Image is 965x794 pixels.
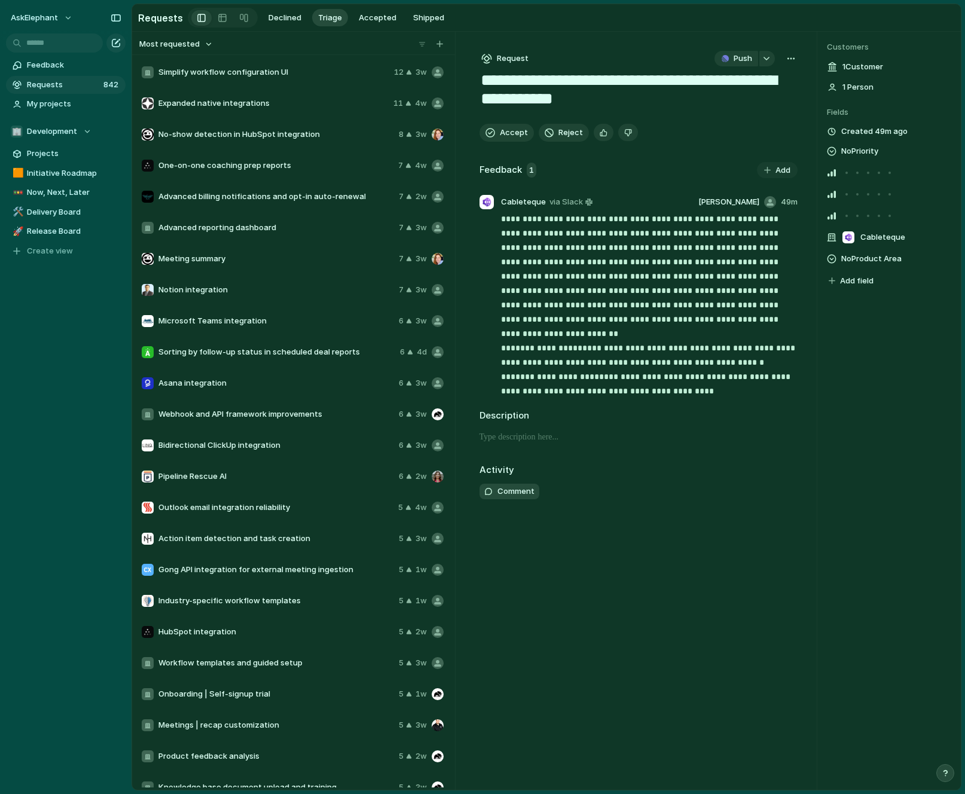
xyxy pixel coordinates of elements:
[417,346,427,358] span: 4d
[527,163,536,178] span: 1
[399,595,404,607] span: 5
[6,242,126,260] button: Create view
[6,222,126,240] a: 🚀Release Board
[158,471,394,482] span: Pipeline Rescue AI
[158,97,389,109] span: Expanded native integrations
[27,206,121,218] span: Delivery Board
[158,222,394,234] span: Advanced reporting dashboard
[158,160,393,172] span: One-on-one coaching prep reports
[6,123,126,141] button: 🏢Development
[13,166,21,180] div: 🟧
[158,688,394,700] span: Onboarding | Self-signup trial
[158,564,394,576] span: Gong API integration for external meeting ingestion
[27,225,121,237] span: Release Board
[158,253,394,265] span: Meeting summary
[158,315,394,327] span: Microsoft Teams integration
[6,203,126,221] div: 🛠️Delivery Board
[757,162,798,179] button: Add
[399,471,404,482] span: 6
[11,167,23,179] button: 🟧
[6,184,126,201] a: 🚥Now, Next, Later
[400,346,405,358] span: 6
[158,408,394,420] span: Webhook and API framework improvements
[158,502,393,514] span: Outlook email integration reliability
[359,12,396,24] span: Accepted
[158,66,389,78] span: Simplify workflow configuration UI
[497,485,535,497] span: Comment
[539,124,589,142] button: Reject
[842,81,874,93] span: 1 Person
[698,196,759,208] span: [PERSON_NAME]
[13,225,21,239] div: 🚀
[416,439,427,451] span: 3w
[399,191,404,203] span: 7
[416,595,427,607] span: 1w
[6,145,126,163] a: Projects
[416,129,427,141] span: 3w
[399,377,404,389] span: 6
[480,124,534,142] button: Accept
[158,191,394,203] span: Advanced billing notifications and opt-in auto-renewal
[27,148,121,160] span: Projects
[11,225,23,237] button: 🚀
[158,657,394,669] span: Workflow templates and guided setup
[827,106,951,118] span: Fields
[416,688,427,700] span: 1w
[399,781,404,793] span: 5
[399,439,404,451] span: 6
[27,245,73,257] span: Create view
[416,781,427,793] span: 3w
[11,206,23,218] button: 🛠️
[6,164,126,182] a: 🟧Initiative Roadmap
[399,222,404,234] span: 7
[27,187,121,198] span: Now, Next, Later
[841,144,878,158] span: No Priority
[399,253,404,265] span: 7
[415,160,427,172] span: 4w
[500,127,528,139] span: Accept
[416,315,427,327] span: 3w
[399,408,404,420] span: 6
[415,502,427,514] span: 4w
[416,377,427,389] span: 3w
[480,51,530,66] button: Request
[393,97,403,109] span: 11
[399,284,404,296] span: 7
[6,95,126,113] a: My projects
[416,564,427,576] span: 1w
[860,231,905,243] span: Cableteque
[399,533,404,545] span: 5
[416,191,427,203] span: 2w
[399,688,404,700] span: 5
[407,9,450,27] button: Shipped
[158,626,394,638] span: HubSpot integration
[138,36,215,52] button: Most requested
[394,66,404,78] span: 12
[841,252,902,266] span: No Product Area
[27,59,121,71] span: Feedback
[13,186,21,200] div: 🚥
[714,51,758,66] button: Push
[6,56,126,74] a: Feedback
[416,657,427,669] span: 3w
[13,205,21,219] div: 🛠️
[399,657,404,669] span: 5
[11,187,23,198] button: 🚥
[158,595,394,607] span: Industry-specific workflow templates
[416,66,427,78] span: 3w
[268,12,301,24] span: Declined
[138,11,183,25] h2: Requests
[6,76,126,94] a: Requests842
[158,377,394,389] span: Asana integration
[27,126,77,138] span: Development
[480,163,522,177] h2: Feedback
[480,484,539,499] button: Comment
[416,471,427,482] span: 2w
[11,126,23,138] div: 🏢
[734,53,752,65] span: Push
[416,222,427,234] span: 3w
[842,61,883,73] span: 1 Customer
[413,12,444,24] span: Shipped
